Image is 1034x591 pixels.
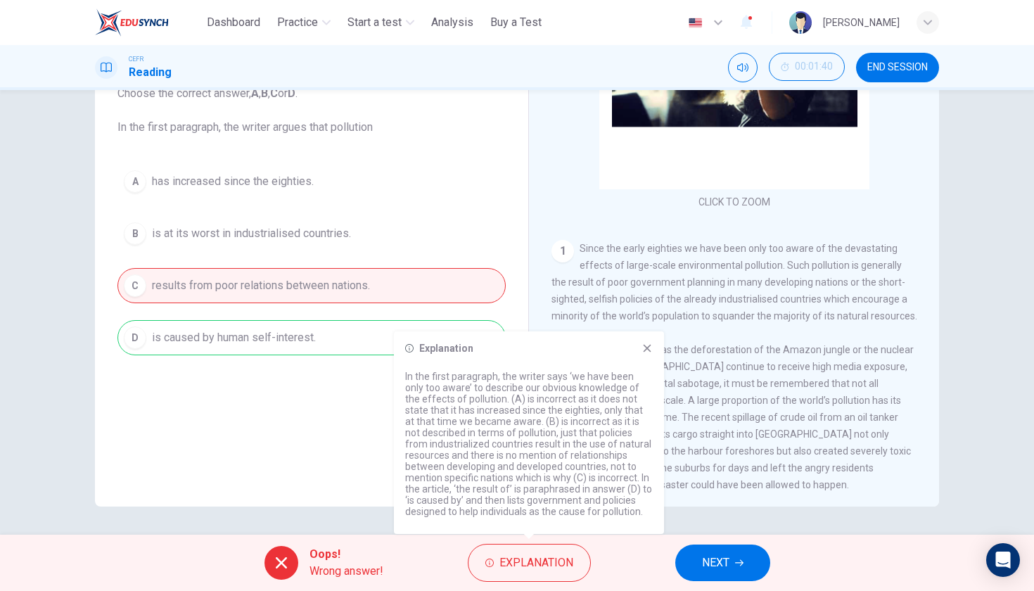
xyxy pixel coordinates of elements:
[702,553,729,573] span: NEXT
[419,343,473,354] h6: Explanation
[551,240,574,262] div: 1
[789,11,812,34] img: Profile picture
[551,344,914,490] span: While events such as the deforestation of the Amazon jungle or the nuclear disaster in [GEOGRAPHI...
[551,243,917,322] span: Since the early eighties we have been only too aware of the devastating effects of large-scale en...
[499,553,573,573] span: Explanation
[687,18,704,28] img: en
[251,87,259,100] b: A
[867,62,928,73] span: END SESSION
[117,85,506,136] span: Choose the correct answer, , , or . In the first paragraph, the writer argues that pollution
[95,8,169,37] img: ELTC logo
[270,87,278,100] b: C
[309,563,383,580] span: Wrong answer!
[207,14,260,31] span: Dashboard
[347,14,402,31] span: Start a test
[823,14,900,31] div: [PERSON_NAME]
[277,14,318,31] span: Practice
[309,546,383,563] span: Oops!
[261,87,268,100] b: B
[728,53,758,82] div: Mute
[129,64,172,81] h1: Reading
[405,371,653,517] p: In the first paragraph, the writer says ‘we have been only too aware’ to describe our obvious kno...
[288,87,295,100] b: D
[129,54,143,64] span: CEFR
[490,14,542,31] span: Buy a Test
[795,61,833,72] span: 00:01:40
[769,53,845,82] div: Hide
[431,14,473,31] span: Analysis
[986,543,1020,577] div: Open Intercom Messenger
